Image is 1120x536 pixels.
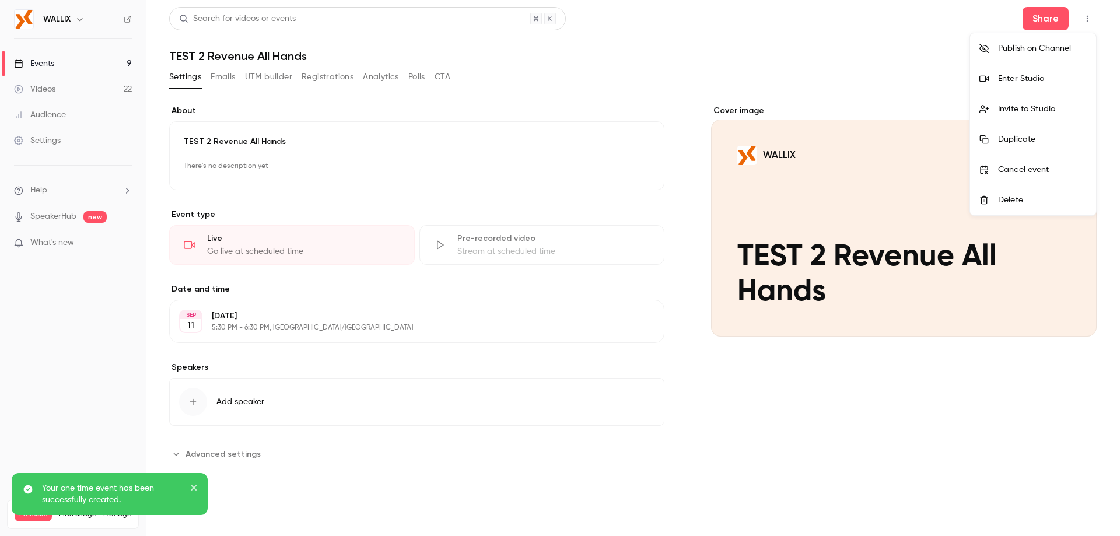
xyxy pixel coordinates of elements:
[998,43,1087,54] div: Publish on Channel
[42,482,182,506] p: Your one time event has been successfully created.
[998,73,1087,85] div: Enter Studio
[998,164,1087,176] div: Cancel event
[998,134,1087,145] div: Duplicate
[190,482,198,496] button: close
[998,194,1087,206] div: Delete
[998,103,1087,115] div: Invite to Studio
